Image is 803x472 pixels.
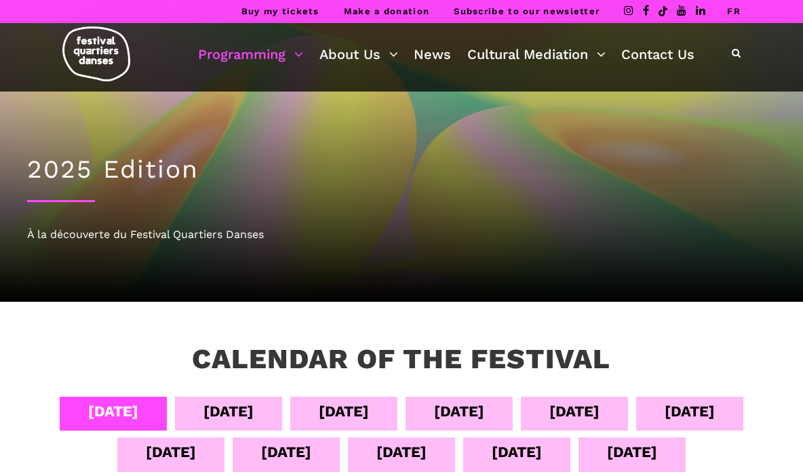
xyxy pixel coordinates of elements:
[192,342,610,376] h3: Calendar of the Festival
[88,399,138,423] div: [DATE]
[414,43,451,66] a: News
[319,43,398,66] a: About Us
[454,6,600,16] a: Subscribe to our newsletter
[607,440,657,464] div: [DATE]
[621,43,694,66] a: Contact Us
[549,399,600,423] div: [DATE]
[27,155,776,184] h1: 2025 Edition
[241,6,319,16] a: Buy my tickets
[727,6,741,16] a: FR
[319,399,369,423] div: [DATE]
[344,6,430,16] a: Make a donation
[203,399,254,423] div: [DATE]
[146,440,196,464] div: [DATE]
[434,399,484,423] div: [DATE]
[62,26,130,81] img: logo-fqd-med
[665,399,715,423] div: [DATE]
[198,43,303,66] a: Programming
[467,43,606,66] a: Cultural Mediation
[261,440,311,464] div: [DATE]
[492,440,542,464] div: [DATE]
[376,440,427,464] div: [DATE]
[27,226,776,243] div: À la découverte du Festival Quartiers Danses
